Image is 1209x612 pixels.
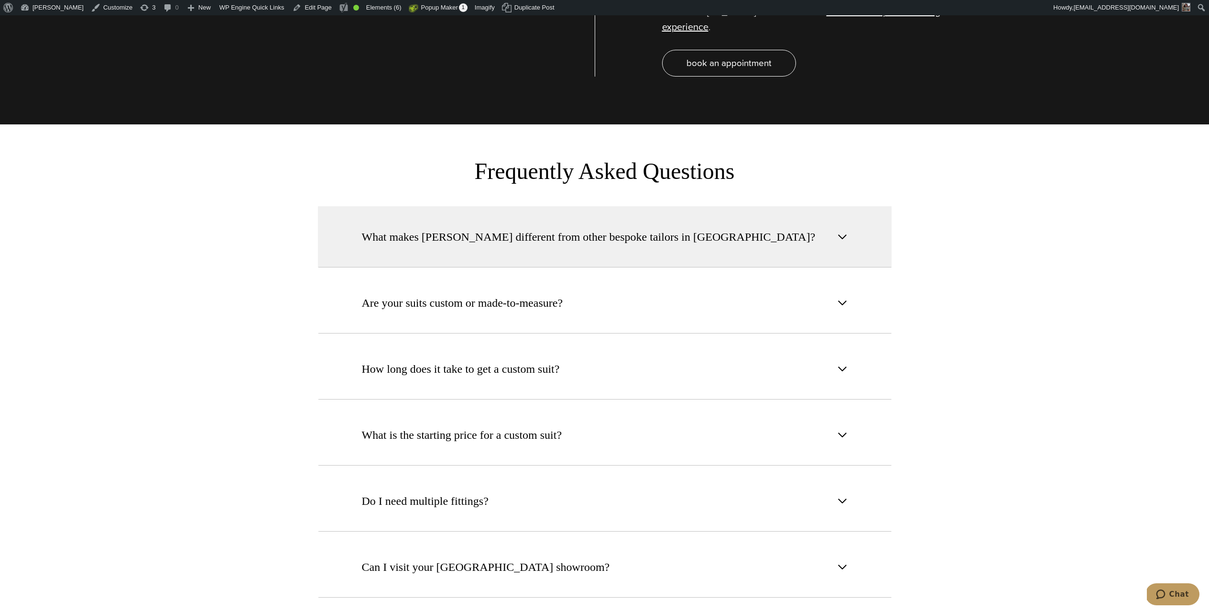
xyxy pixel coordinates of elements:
[459,3,468,12] span: 1
[362,492,489,510] span: Do I need multiple fittings?
[362,294,563,312] span: Are your suits custom or made-to-measure?
[362,228,816,245] span: What makes [PERSON_NAME] different from other bespoke tailors in [GEOGRAPHIC_DATA]?
[318,338,892,400] button: How long does it take to get a custom suit?
[318,470,892,532] button: Do I need multiple fittings?
[662,50,796,77] a: book an appointment
[318,272,892,334] button: Are your suits custom or made-to-measure?
[662,4,940,34] a: authentic bespoke tailoring experience
[686,56,772,70] span: book an appointment
[318,404,892,466] button: What is the starting price for a custom suit?
[318,536,892,598] button: Can I visit your [GEOGRAPHIC_DATA] showroom?
[362,558,610,576] span: Can I visit your [GEOGRAPHIC_DATA] showroom?
[1074,4,1179,11] span: [EMAIL_ADDRESS][DOMAIN_NAME]
[351,158,858,185] h3: Frequently Asked Questions
[353,5,359,11] div: Good
[318,206,892,267] button: What makes [PERSON_NAME] different from other bespoke tailors in [GEOGRAPHIC_DATA]?
[362,426,562,444] span: What is the starting price for a custom suit?
[1147,583,1199,607] iframe: Opens a widget where you can chat to one of our agents
[662,4,987,34] p: Come visit [US_STATE] showroom for an .
[362,360,560,378] span: How long does it take to get a custom suit?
